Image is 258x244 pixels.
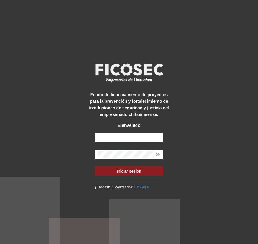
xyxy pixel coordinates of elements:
[91,62,167,84] img: logo
[89,92,169,117] strong: Fondo de financiamiento de proyectos para la prevención y fortalecimiento de instituciones de seg...
[118,123,140,128] strong: Bienvenido
[156,152,160,157] span: eye-invisible
[95,166,163,176] button: Iniciar sesión
[134,185,149,189] a: Click aqui
[117,168,141,175] span: Iniciar sesión
[95,185,149,189] small: ¿Olvidaste tu contraseña?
